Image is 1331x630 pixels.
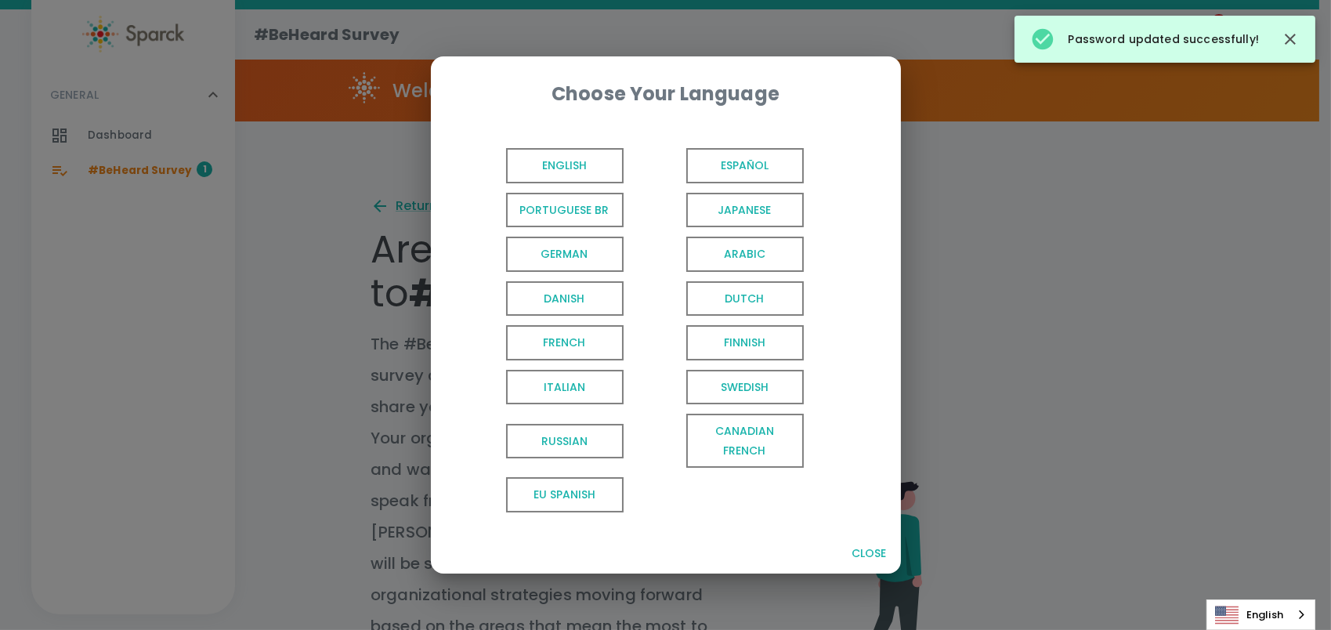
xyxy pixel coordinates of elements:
button: Swedish [630,365,810,410]
aside: Language selected: English [1206,599,1315,630]
button: French [450,320,630,365]
span: English [506,148,624,183]
button: Arabic [630,232,810,277]
button: Canadian French [630,409,810,472]
button: Español [630,143,810,188]
div: Password updated successfully! [1030,20,1259,58]
button: Italian [450,365,630,410]
span: EU Spanish [506,477,624,512]
span: Swedish [686,370,804,405]
button: English [450,143,630,188]
button: Japanese [630,188,810,233]
span: Danish [506,281,624,317]
span: French [506,325,624,360]
button: EU Spanish [450,472,630,517]
button: Russian [450,409,630,472]
button: Finnish [630,320,810,365]
span: Russian [506,424,624,459]
button: Portuguese BR [450,188,630,233]
span: Arabic [686,237,804,272]
span: Italian [506,370,624,405]
div: Language [1206,599,1315,630]
span: Finnish [686,325,804,360]
span: Dutch [686,281,804,317]
span: German [506,237,624,272]
button: Dutch [630,277,810,321]
button: Danish [450,277,630,321]
a: English [1207,600,1315,629]
button: Close [845,539,895,568]
span: Canadian French [686,414,804,468]
span: Portuguese BR [506,193,624,228]
span: Español [686,148,804,183]
button: German [450,232,630,277]
span: Japanese [686,193,804,228]
div: Choose Your Language [456,81,876,107]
